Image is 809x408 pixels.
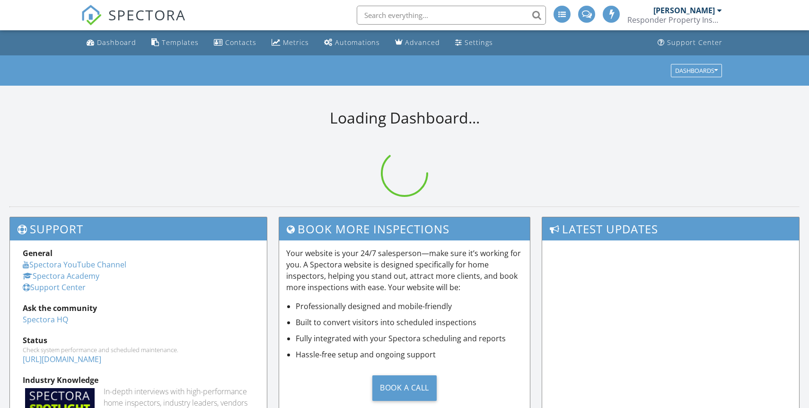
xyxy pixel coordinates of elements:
[279,217,530,240] h3: Book More Inspections
[23,314,68,325] a: Spectora HQ
[296,317,523,328] li: Built to convert visitors into scheduled inspections
[162,38,199,47] div: Templates
[210,34,260,52] a: Contacts
[286,368,523,408] a: Book a Call
[286,248,523,293] p: Your website is your 24/7 salesperson—make sure it’s working for you. A Spectora website is desig...
[97,38,136,47] div: Dashboard
[667,38,722,47] div: Support Center
[23,346,254,354] div: Check system performance and scheduled maintenance.
[23,259,126,270] a: Spectora YouTube Channel
[320,34,384,52] a: Automations (Advanced)
[627,15,722,25] div: Responder Property Inspections
[357,6,546,25] input: Search everything...
[391,34,444,52] a: Advanced
[675,67,718,74] div: Dashboards
[108,5,186,25] span: SPECTORA
[671,64,722,77] button: Dashboards
[372,375,437,401] div: Book a Call
[23,282,86,293] a: Support Center
[23,271,99,281] a: Spectora Academy
[451,34,497,52] a: Settings
[148,34,202,52] a: Templates
[296,301,523,312] li: Professionally designed and mobile-friendly
[83,34,140,52] a: Dashboard
[405,38,440,47] div: Advanced
[23,354,101,364] a: [URL][DOMAIN_NAME]
[81,5,102,26] img: The Best Home Inspection Software - Spectora
[296,349,523,360] li: Hassle-free setup and ongoing support
[268,34,313,52] a: Metrics
[465,38,493,47] div: Settings
[23,302,254,314] div: Ask the community
[23,335,254,346] div: Status
[10,217,267,240] h3: Support
[23,374,254,386] div: Industry Knowledge
[542,217,799,240] h3: Latest Updates
[23,248,53,258] strong: General
[296,333,523,344] li: Fully integrated with your Spectora scheduling and reports
[653,6,715,15] div: [PERSON_NAME]
[335,38,380,47] div: Automations
[225,38,256,47] div: Contacts
[654,34,726,52] a: Support Center
[81,13,186,33] a: SPECTORA
[283,38,309,47] div: Metrics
